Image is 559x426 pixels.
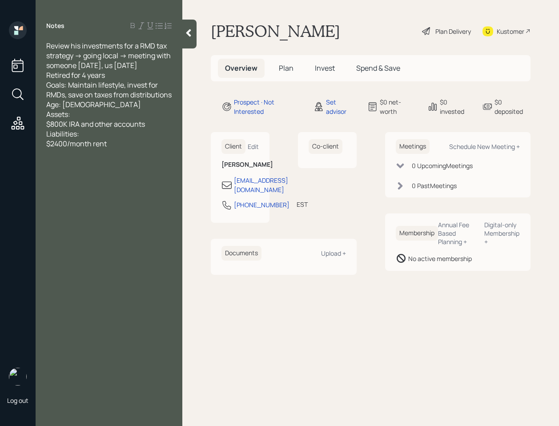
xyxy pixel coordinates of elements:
div: Prospect · Not Interested [234,97,303,116]
div: Schedule New Meeting + [449,142,520,151]
span: Liabilities: [46,129,79,139]
h1: [PERSON_NAME] [211,21,340,41]
div: No active membership [408,254,472,263]
h6: [PERSON_NAME] [221,161,259,169]
div: EST [297,200,308,209]
span: Age: [DEMOGRAPHIC_DATA] [46,100,141,109]
span: Assets: [46,109,70,119]
span: Review his investments for a RMD tax strategy -> going local -> meeting with someone [DATE], us [... [46,41,172,70]
span: Goals: Maintain lifestyle, invest for RMDs, save on taxes from distributions [46,80,172,100]
div: Digital-only Membership + [484,221,520,246]
h6: Client [221,139,245,154]
div: Annual Fee Based Planning + [438,221,477,246]
div: Plan Delivery [435,27,471,36]
span: $800K IRA and other accounts [46,119,145,129]
h6: Documents [221,246,261,261]
span: $2400/month rent [46,139,107,149]
div: 0 Upcoming Meeting s [412,161,473,170]
label: Notes [46,21,64,30]
h6: Co-client [309,139,342,154]
div: 0 Past Meeting s [412,181,457,190]
div: [PHONE_NUMBER] [234,200,290,209]
h6: Meetings [396,139,430,154]
div: Kustomer [497,27,524,36]
span: Invest [315,63,335,73]
div: $0 deposited [495,97,531,116]
div: [EMAIL_ADDRESS][DOMAIN_NAME] [234,176,288,194]
img: retirable_logo.png [9,368,27,386]
div: Set advisor [326,97,357,116]
div: Edit [248,142,259,151]
span: Retired for 4 years [46,70,105,80]
div: Upload + [321,249,346,257]
h6: Membership [396,226,438,241]
div: $0 invested [440,97,472,116]
span: Plan [279,63,294,73]
div: Log out [7,396,28,405]
span: Spend & Save [356,63,400,73]
div: $0 net-worth [380,97,417,116]
span: Overview [225,63,257,73]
